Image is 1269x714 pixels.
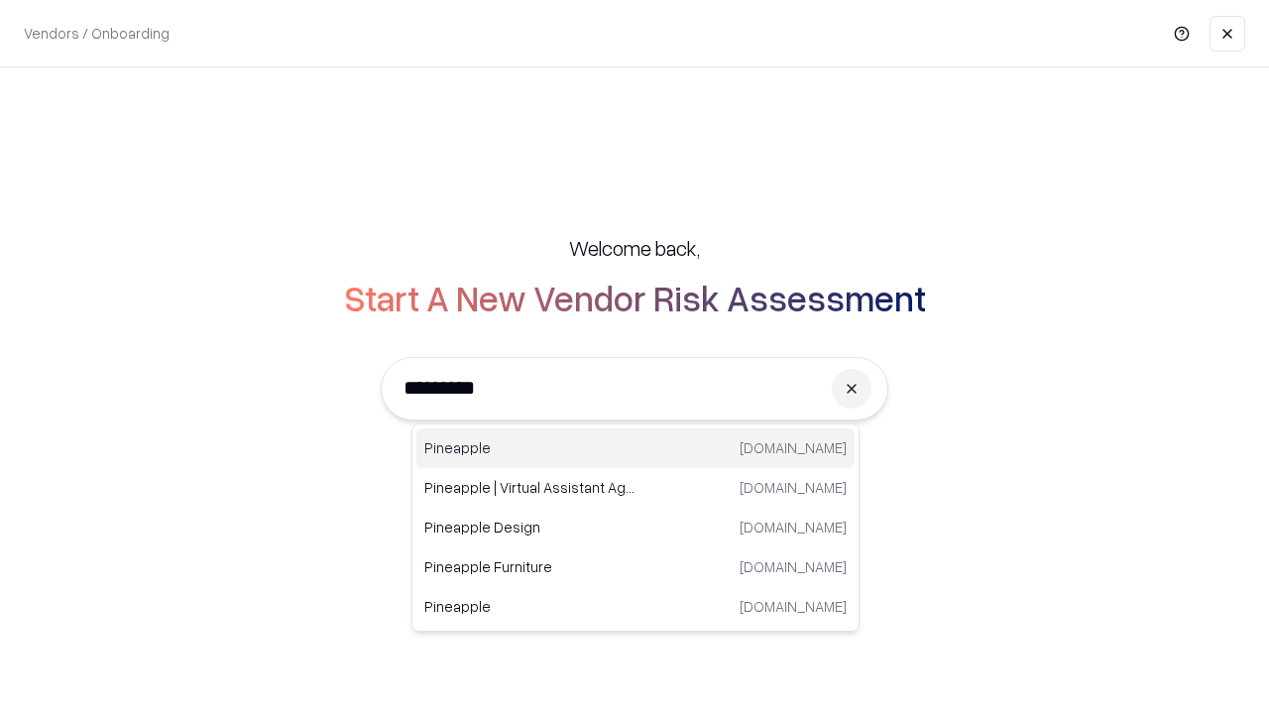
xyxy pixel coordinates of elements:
[424,477,635,498] p: Pineapple | Virtual Assistant Agency
[424,517,635,537] p: Pineapple Design
[740,556,847,577] p: [DOMAIN_NAME]
[424,596,635,617] p: Pineapple
[424,556,635,577] p: Pineapple Furniture
[411,423,860,632] div: Suggestions
[740,596,847,617] p: [DOMAIN_NAME]
[344,278,926,317] h2: Start A New Vendor Risk Assessment
[424,437,635,458] p: Pineapple
[740,437,847,458] p: [DOMAIN_NAME]
[569,234,700,262] h5: Welcome back,
[740,517,847,537] p: [DOMAIN_NAME]
[740,477,847,498] p: [DOMAIN_NAME]
[24,23,170,44] p: Vendors / Onboarding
